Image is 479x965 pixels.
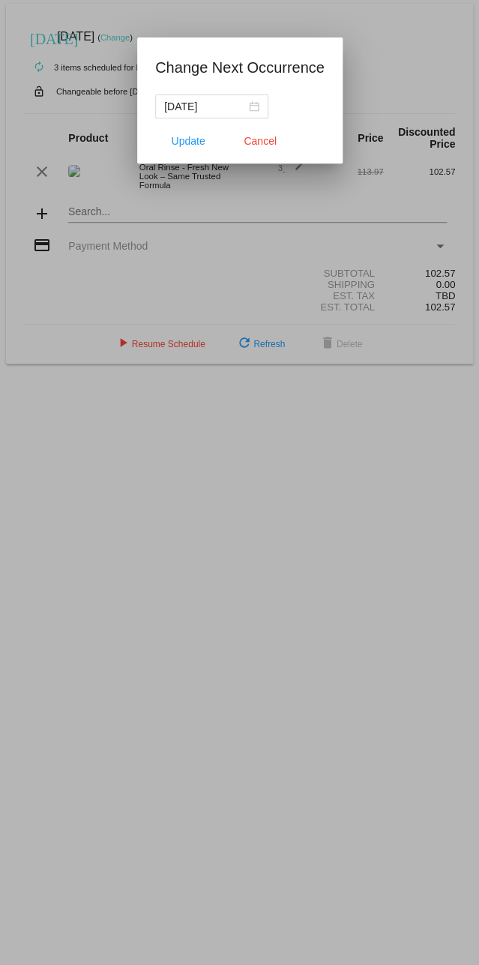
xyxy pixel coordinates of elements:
h1: Change Next Occurrence [155,55,325,79]
button: Update [155,127,221,154]
button: Close dialog [227,127,293,154]
span: Cancel [244,135,277,147]
span: Update [171,135,205,147]
input: Select date [164,98,246,115]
